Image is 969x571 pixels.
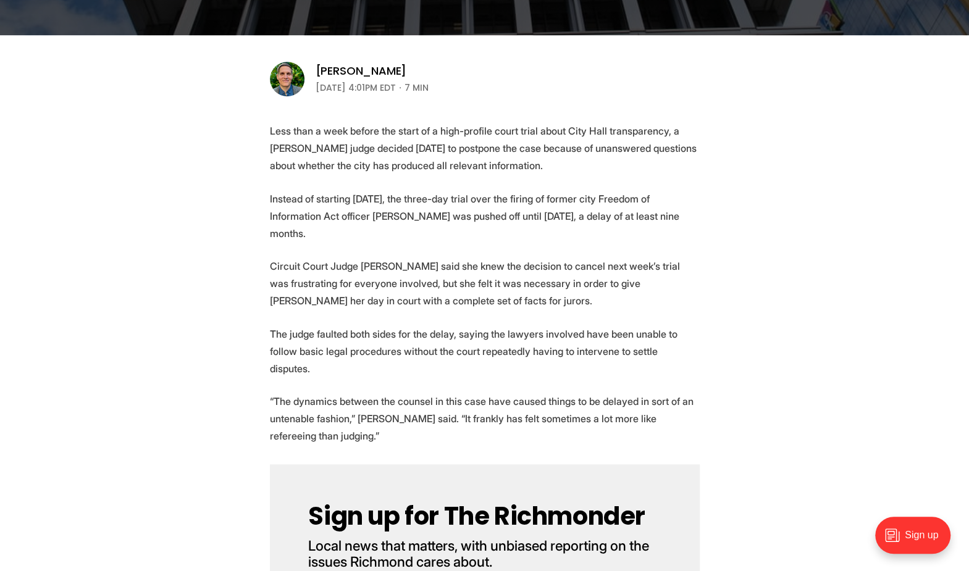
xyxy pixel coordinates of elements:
[308,499,645,533] span: Sign up for The Richmonder
[865,511,969,571] iframe: portal-trigger
[270,190,700,242] p: Instead of starting [DATE], the three-day trial over the firing of former city Freedom of Informa...
[405,80,429,95] span: 7 min
[270,393,700,444] p: “The dynamics between the counsel in this case have caused things to be delayed in sort of an unt...
[316,80,396,95] time: [DATE] 4:01PM EDT
[316,64,407,78] a: [PERSON_NAME]
[270,122,700,174] p: Less than a week before the start of a high-profile court trial about City Hall transparency, a [...
[270,257,700,309] p: Circuit Court Judge [PERSON_NAME] said she knew the decision to cancel next week’s trial was frus...
[270,325,700,377] p: The judge faulted both sides for the delay, saying the lawyers involved have been unable to follo...
[270,62,304,96] img: Graham Moomaw
[308,537,652,570] span: Local news that matters, with unbiased reporting on the issues Richmond cares about.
